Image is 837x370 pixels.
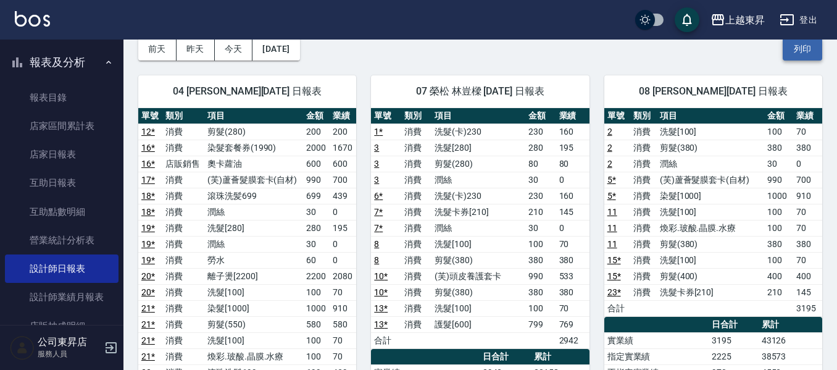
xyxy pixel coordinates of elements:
td: 70 [793,204,822,220]
td: 80 [556,156,589,172]
td: 消費 [401,140,431,156]
td: 580 [303,316,330,332]
td: 洗髮[280] [431,140,525,156]
td: 剪髮(380) [657,140,764,156]
button: 報表及分析 [5,46,119,78]
td: 離子燙[2200] [204,268,303,284]
td: 910 [793,188,822,204]
td: 2942 [556,332,589,348]
td: 990 [764,172,793,188]
th: 單號 [604,108,631,124]
td: 380 [525,252,556,268]
td: 消費 [401,220,431,236]
td: 400 [793,268,822,284]
a: 店販抽成明細 [5,312,119,340]
td: 店販銷售 [162,156,204,172]
td: 200 [303,124,330,140]
td: 消費 [162,316,204,332]
a: 8 [374,239,379,249]
h5: 公司東昇店 [38,336,101,348]
td: 100 [764,252,793,268]
td: 70 [556,300,589,316]
td: 消費 [162,220,204,236]
a: 3 [374,159,379,169]
td: 消費 [401,236,431,252]
td: 洗髮[100] [431,300,525,316]
td: 70 [330,348,356,364]
a: 設計師日報表 [5,254,119,283]
a: 3 [374,175,379,185]
td: 2000 [303,140,330,156]
td: 145 [793,284,822,300]
a: 3 [374,143,379,153]
td: 消費 [162,188,204,204]
th: 日合計 [480,349,531,365]
a: 11 [607,207,617,217]
td: 消費 [630,220,657,236]
td: (芙)蘆薈髮膜套卡(自材) [657,172,764,188]
td: 30 [525,220,556,236]
td: 消費 [630,284,657,300]
td: 消費 [162,348,204,364]
td: 消費 [630,172,657,188]
td: 30 [303,204,330,220]
td: 0 [330,252,356,268]
td: 消費 [401,124,431,140]
td: 70 [793,124,822,140]
td: 消費 [630,140,657,156]
td: 990 [525,268,556,284]
a: 互助點數明細 [5,198,119,226]
td: 600 [303,156,330,172]
td: 消費 [162,268,204,284]
th: 類別 [630,108,657,124]
td: 160 [556,188,589,204]
td: 439 [330,188,356,204]
td: 消費 [162,140,204,156]
td: 消費 [162,124,204,140]
td: 合計 [604,300,631,316]
img: Person [10,335,35,360]
td: 消費 [162,236,204,252]
td: 洗髮[280] [204,220,303,236]
td: 0 [556,220,589,236]
td: 910 [330,300,356,316]
td: 0 [330,204,356,220]
td: 0 [330,236,356,252]
td: 洗髮[100] [204,284,303,300]
td: 1000 [303,300,330,316]
td: 奧卡蘿油 [204,156,303,172]
td: 潤絲 [431,172,525,188]
td: 潤絲 [204,204,303,220]
td: 100 [303,284,330,300]
img: Logo [15,11,50,27]
span: 04 [PERSON_NAME][DATE] 日報表 [153,85,341,98]
td: 潤絲 [431,220,525,236]
td: 消費 [630,268,657,284]
td: 799 [525,316,556,332]
td: 145 [556,204,589,220]
button: 昨天 [177,38,215,61]
td: 合計 [371,332,401,348]
a: 2 [607,143,612,153]
div: 上越東昇 [725,12,765,28]
td: 消費 [401,284,431,300]
td: 消費 [401,252,431,268]
td: 染髮套餐券(1990) [204,140,303,156]
td: 210 [525,204,556,220]
td: 699 [303,188,330,204]
td: 消費 [630,156,657,172]
td: 滾珠洗髪699 [204,188,303,204]
th: 金額 [525,108,556,124]
td: 380 [793,236,822,252]
a: 11 [607,223,617,233]
a: 互助日報表 [5,169,119,197]
button: 前天 [138,38,177,61]
td: 洗髮卡券[210] [657,284,764,300]
th: 累計 [759,317,822,333]
td: (芙)蘆薈髮膜套卡(自材) [204,172,303,188]
td: 洗髮[100] [657,204,764,220]
th: 類別 [401,108,431,124]
td: 160 [556,124,589,140]
td: 100 [764,124,793,140]
td: 洗髮[100] [657,252,764,268]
